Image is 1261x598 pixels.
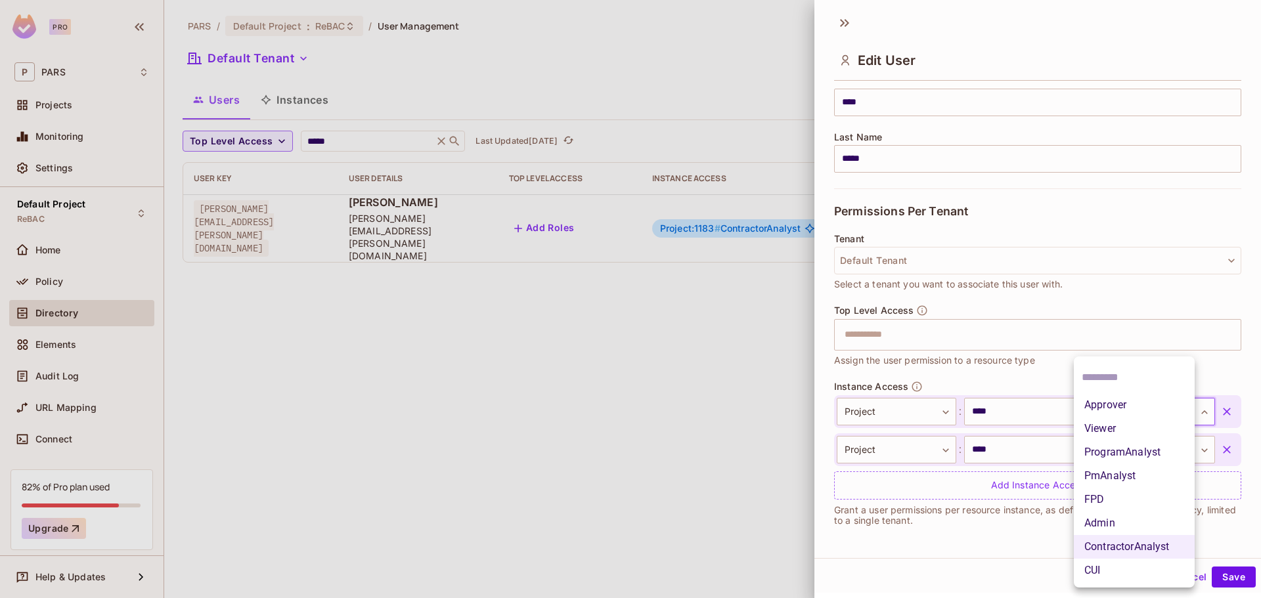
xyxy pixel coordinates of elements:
[1074,535,1195,559] li: ContractorAnalyst
[1074,511,1195,535] li: Admin
[1074,440,1195,464] li: ProgramAnalyst
[1074,393,1195,417] li: Approver
[1074,559,1195,582] li: CUI
[1074,488,1195,511] li: FPD
[1074,417,1195,440] li: Viewer
[1074,464,1195,488] li: PmAnalyst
